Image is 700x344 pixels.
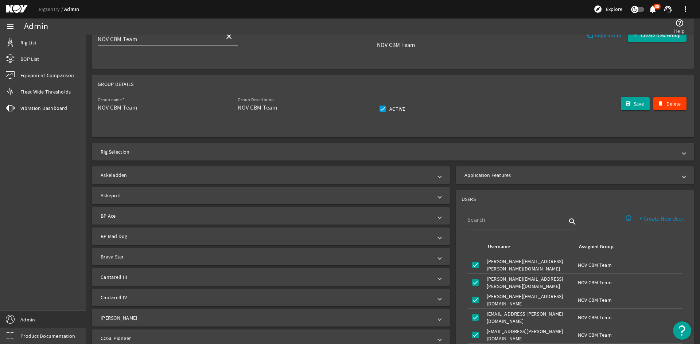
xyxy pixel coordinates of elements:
[20,332,75,340] span: Product Documentation
[467,216,567,224] input: Search
[92,289,450,306] mat-expansion-panel-header: Cantarell IV
[20,39,36,46] span: Rig List
[456,166,694,184] mat-expansion-panel-header: Application Features
[487,258,572,272] div: [PERSON_NAME][EMAIL_ADDRESS][PERSON_NAME][DOMAIN_NAME]
[101,253,432,260] mat-panel-title: Brava Star
[92,207,450,225] mat-expansion-panel-header: BP Ace
[578,314,680,321] div: NOV CBM Team
[578,331,680,339] div: NOV CBM Team
[621,97,650,110] button: Save
[634,212,689,225] button: + Create New User
[568,217,577,226] i: search
[628,29,687,42] button: Create New Group
[606,5,622,13] span: Explore
[101,171,432,179] mat-panel-title: Askeladden
[101,273,432,281] mat-panel-title: Cantarell III
[39,6,64,12] a: Rigsentry
[98,97,122,103] mat-label: Group name
[92,309,450,327] mat-expansion-panel-header: [PERSON_NAME]
[595,32,621,39] span: Copy Group
[20,72,74,79] span: Equipment Comparison
[101,192,432,199] mat-panel-title: Askepott
[664,5,672,13] mat-icon: support_agent
[578,261,680,269] div: NOV CBM Team
[648,5,657,13] mat-icon: notifications
[101,314,432,321] mat-panel-title: [PERSON_NAME]
[584,29,625,42] button: Copy Group
[101,233,432,240] mat-panel-title: BP Mad Dog
[101,148,677,155] mat-panel-title: Rig Selection
[101,212,432,220] mat-panel-title: BP Ace
[20,55,39,63] span: BOP List
[388,105,405,112] label: Active
[639,215,684,222] span: + Create New User
[487,328,572,342] div: [EMAIL_ADDRESS][PERSON_NAME][DOMAIN_NAME]
[92,228,450,245] mat-expansion-panel-header: BP Mad Dog
[98,80,133,88] span: Group Details
[6,104,15,112] mat-icon: vibration
[92,166,450,184] mat-expansion-panel-header: Askeladden
[20,316,35,323] span: Admin
[487,243,569,251] div: Username
[92,268,450,286] mat-expansion-panel-header: Cantarell III
[578,279,680,286] div: NOV CBM Team
[92,187,450,204] mat-expansion-panel-header: Askepott
[673,321,691,340] button: Open Resource Center
[487,310,572,325] div: [EMAIL_ADDRESS][PERSON_NAME][DOMAIN_NAME]
[625,215,632,221] mat-icon: info_outline
[677,0,694,18] button: more_vert
[579,243,614,251] div: Assigned Group
[674,27,685,35] span: Help
[488,243,510,251] div: Username
[487,293,572,307] div: [PERSON_NAME][EMAIL_ADDRESS][DOMAIN_NAME]
[92,143,694,161] mat-expansion-panel-header: Rig Selection
[225,32,233,41] mat-icon: close
[591,3,625,15] button: Explore
[653,97,687,110] button: Delete
[101,335,432,342] mat-panel-title: COSL Pioneer
[675,19,684,27] mat-icon: help_outline
[578,296,680,304] div: NOV CBM Team
[101,294,432,301] mat-panel-title: Cantarell IV
[92,248,450,265] mat-expansion-panel-header: Brava Star
[238,97,274,103] mat-label: Group Description
[666,100,681,107] span: Delete
[326,41,466,49] span: NOV CBM Team
[64,6,79,13] a: Admin
[649,5,656,13] button: 89
[98,35,219,44] input: Search
[594,5,602,13] mat-icon: explore
[634,100,644,107] span: Save
[24,23,48,30] div: Admin
[641,32,681,39] span: Create New Group
[6,22,15,31] mat-icon: menu
[464,171,677,179] mat-panel-title: Application Features
[20,88,71,95] span: Fleet Wide Thresholds
[487,275,572,290] div: [PERSON_NAME][EMAIL_ADDRESS][PERSON_NAME][DOMAIN_NAME]
[20,104,67,112] span: Vibration Dashboard
[462,195,476,203] span: USERS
